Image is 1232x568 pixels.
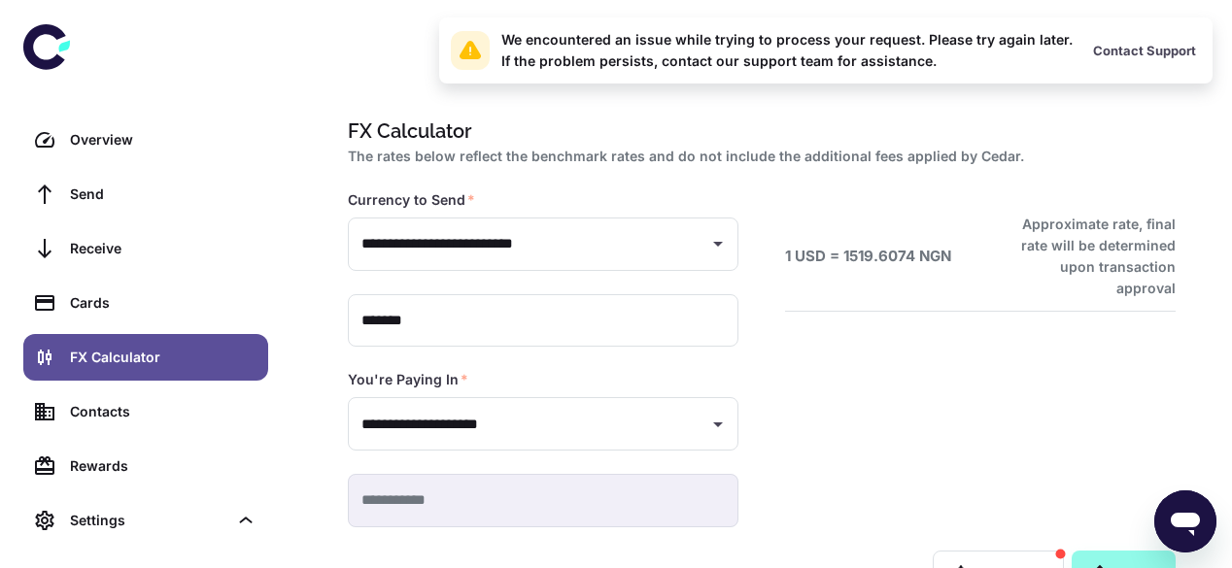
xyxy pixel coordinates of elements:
a: FX Calculator [23,334,268,381]
div: Rewards [70,455,257,477]
a: Rewards [23,443,268,489]
a: Cards [23,280,268,326]
a: Overview [23,117,268,163]
button: Open [704,411,732,438]
button: Open [704,230,732,257]
h6: 1 USD = 1519.6074 NGN [785,246,951,268]
div: We encountered an issue while trying to process your request. Please try again later. If the prob... [501,29,1073,72]
a: Receive [23,225,268,272]
iframe: Button to launch messaging window [1154,490,1216,552]
div: Send [70,184,257,205]
a: Contacts [23,388,268,435]
h6: Approximate rate, final rate will be determined upon transaction approval [1000,214,1176,299]
div: Settings [70,510,227,531]
button: Contact Support [1088,36,1201,65]
label: You're Paying In [348,370,468,389]
h1: FX Calculator [348,117,1168,146]
div: FX Calculator [70,347,257,368]
a: Send [23,171,268,217]
div: Settings [23,497,268,544]
div: Receive [70,238,257,259]
div: Overview [70,129,257,150]
label: Currency to Send [348,190,475,210]
div: Cards [70,292,257,314]
div: Contacts [70,401,257,422]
